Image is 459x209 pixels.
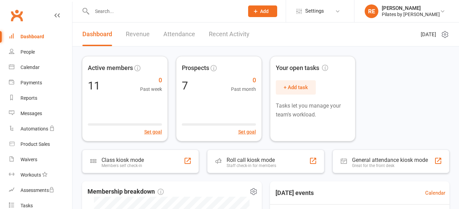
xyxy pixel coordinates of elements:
span: Your open tasks [276,63,328,73]
a: Product Sales [9,137,72,152]
div: [PERSON_NAME] [382,5,440,11]
div: Payments [21,80,42,85]
div: Product Sales [21,141,50,147]
span: Prospects [182,63,209,73]
span: Past week [140,85,162,93]
div: Messages [21,111,42,116]
div: Staff check-in for members [227,163,276,168]
span: Settings [305,3,324,19]
span: Add [260,9,269,14]
div: Members self check-in [102,163,144,168]
div: Calendar [21,65,40,70]
span: Membership breakdown [87,187,164,197]
a: Workouts [9,167,72,183]
a: Calendar [9,60,72,75]
span: 0 [140,75,162,85]
div: Assessments [21,187,54,193]
div: Automations [21,126,48,131]
div: 11 [88,80,100,91]
a: Assessments [9,183,72,198]
a: Revenue [126,23,150,46]
span: Past month [231,85,256,93]
div: RE [365,4,378,18]
button: Set goal [238,128,256,136]
input: Search... [90,6,239,16]
a: Calendar [425,189,445,197]
a: Recent Activity [209,23,249,46]
div: Dashboard [21,34,44,39]
a: Waivers [9,152,72,167]
a: Attendance [163,23,195,46]
button: Set goal [144,128,162,136]
a: Dashboard [9,29,72,44]
div: Reports [21,95,37,101]
div: General attendance kiosk mode [352,157,428,163]
a: Messages [9,106,72,121]
span: [DATE] [421,30,436,39]
div: Great for the front desk [352,163,428,168]
a: Automations [9,121,72,137]
a: Reports [9,90,72,106]
a: Payments [9,75,72,90]
div: People [21,49,35,55]
a: People [9,44,72,60]
a: Dashboard [82,23,112,46]
div: Roll call kiosk mode [227,157,276,163]
div: Workouts [21,172,41,178]
a: Clubworx [8,7,25,24]
span: 0 [231,75,256,85]
div: Pilates by [PERSON_NAME] [382,11,440,17]
span: Active members [88,63,133,73]
button: + Add task [276,80,316,95]
div: 7 [182,80,188,91]
div: Waivers [21,157,37,162]
div: Tasks [21,203,33,208]
p: Tasks let you manage your team's workload. [276,101,350,119]
button: Add [248,5,277,17]
h3: [DATE] events [270,187,319,199]
div: Class kiosk mode [102,157,144,163]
